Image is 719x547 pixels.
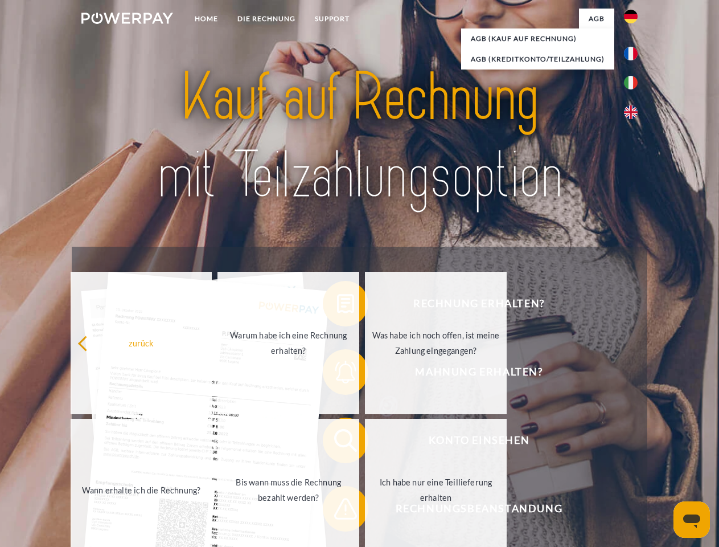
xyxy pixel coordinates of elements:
[224,328,352,358] div: Warum habe ich eine Rechnung erhalten?
[372,328,500,358] div: Was habe ich noch offen, ist meine Zahlung eingegangen?
[579,9,614,29] a: agb
[109,55,610,218] img: title-powerpay_de.svg
[461,49,614,70] a: AGB (Kreditkonto/Teilzahlung)
[624,47,638,60] img: fr
[228,9,305,29] a: DIE RECHNUNG
[624,10,638,23] img: de
[224,475,352,505] div: Bis wann muss die Rechnung bezahlt werden?
[81,13,173,24] img: logo-powerpay-white.svg
[185,9,228,29] a: Home
[461,28,614,49] a: AGB (Kauf auf Rechnung)
[305,9,359,29] a: SUPPORT
[624,76,638,89] img: it
[77,482,206,497] div: Wann erhalte ich die Rechnung?
[77,335,206,350] div: zurück
[673,501,710,538] iframe: Schaltfläche zum Öffnen des Messaging-Fensters
[372,475,500,505] div: Ich habe nur eine Teillieferung erhalten
[365,272,507,414] a: Was habe ich noch offen, ist meine Zahlung eingegangen?
[624,105,638,119] img: en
